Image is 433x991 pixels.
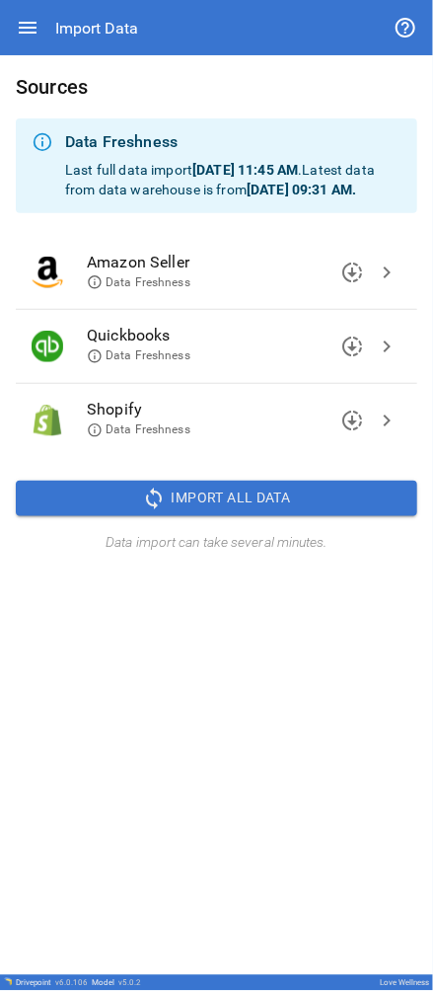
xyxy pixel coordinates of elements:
[87,347,190,364] span: Data Freshness
[87,398,370,421] span: Shopify
[143,487,167,510] span: sync
[16,979,88,988] div: Drivepoint
[87,324,370,347] span: Quickbooks
[375,409,398,432] span: chevron_right
[87,251,370,274] span: Amazon Seller
[87,421,190,438] span: Data Freshness
[340,261,364,284] span: downloading
[87,274,190,291] span: Data Freshness
[375,335,398,358] span: chevron_right
[340,335,364,358] span: downloading
[32,257,63,288] img: Amazon Seller
[380,979,429,988] div: Love Wellness
[340,409,364,432] span: downloading
[65,160,401,199] p: Last full data import . Latest data from data warehouse is from
[16,71,417,103] h6: Sources
[16,532,417,554] h6: Data import can take several minutes.
[55,979,88,988] span: v 6.0.106
[92,979,141,988] div: Model
[16,481,417,516] button: Import All Data
[32,331,63,362] img: Quickbooks
[375,261,398,284] span: chevron_right
[247,182,356,197] b: [DATE] 09:31 AM .
[55,19,138,38] div: Import Data
[32,405,63,436] img: Shopify
[65,130,401,154] div: Data Freshness
[118,979,141,988] span: v 5.0.2
[4,978,12,986] img: Drivepoint
[172,486,291,510] span: Import All Data
[192,162,298,178] b: [DATE] 11:45 AM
